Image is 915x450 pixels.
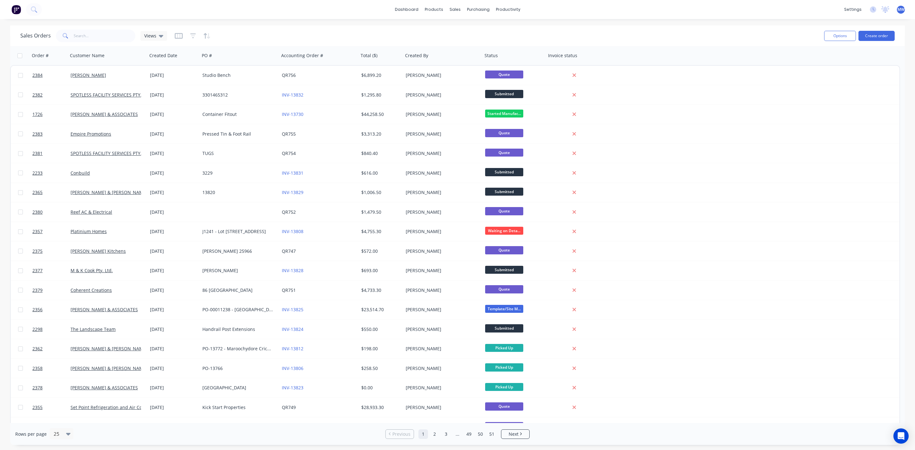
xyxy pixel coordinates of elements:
[281,52,323,59] div: Accounting Order #
[202,346,273,352] div: PO-13772 - Maroochydore Cricket Club
[405,52,428,59] div: Created By
[32,281,71,300] a: 2379
[71,131,111,137] a: Empire Promotions
[32,144,71,163] a: 2381
[282,306,303,312] a: INV-13825
[32,346,43,352] span: 2362
[202,287,273,293] div: 86 [GEOGRAPHIC_DATA]
[70,52,105,59] div: Customer Name
[485,90,523,98] span: Submitted
[406,365,476,372] div: [PERSON_NAME]
[32,359,71,378] a: 2358
[548,52,577,59] div: Invoice status
[202,228,273,235] div: J1241 - Lot [STREET_ADDRESS]
[11,5,21,14] img: Factory
[32,92,43,98] span: 2382
[32,170,43,176] span: 2233
[282,189,303,195] a: INV-13829
[406,248,476,254] div: [PERSON_NAME]
[406,170,476,176] div: [PERSON_NAME]
[202,72,273,78] div: Studio Bench
[485,110,523,118] span: Started Manufac...
[150,287,197,293] div: [DATE]
[150,189,197,196] div: [DATE]
[32,339,71,358] a: 2362
[406,72,476,78] div: [PERSON_NAME]
[485,363,523,371] span: Picked Up
[202,52,212,59] div: PO #
[150,385,197,391] div: [DATE]
[282,404,296,410] a: QR749
[202,170,273,176] div: 3229
[32,209,43,215] span: 2380
[406,404,476,411] div: [PERSON_NAME]
[71,365,168,371] a: [PERSON_NAME] & [PERSON_NAME] Electrical
[202,92,273,98] div: 3301465312
[485,344,523,352] span: Picked Up
[361,287,399,293] div: $4,733.30
[32,203,71,222] a: 2380
[32,287,43,293] span: 2379
[406,287,476,293] div: [PERSON_NAME]
[361,92,399,98] div: $1,295.80
[32,306,43,313] span: 2356
[32,300,71,319] a: 2356
[898,7,905,12] span: MW
[361,326,399,332] div: $550.00
[32,404,43,411] span: 2355
[386,431,414,437] a: Previous page
[453,429,462,439] a: Jump forward
[71,287,112,293] a: Coherent Creations
[149,52,177,59] div: Created Date
[74,30,136,42] input: Search...
[361,228,399,235] div: $4,755.30
[32,131,43,137] span: 2383
[361,346,399,352] div: $198.00
[71,404,164,410] a: Set Point Refrigeration and Air Conditioning
[361,209,399,215] div: $1,479.50
[858,31,895,41] button: Create order
[824,31,856,41] button: Options
[150,346,197,352] div: [DATE]
[418,429,428,439] a: Page 1 is your current page
[361,170,399,176] div: $616.00
[282,346,303,352] a: INV-13812
[32,417,71,436] a: 2376
[32,85,71,104] a: 2382
[476,429,485,439] a: Page 50
[485,402,523,410] span: Quote
[485,207,523,215] span: Quote
[361,72,399,78] div: $6,899.20
[150,365,197,372] div: [DATE]
[282,170,303,176] a: INV-13831
[71,306,138,312] a: [PERSON_NAME] & ASSOCIATES
[361,150,399,157] div: $840.40
[202,248,273,254] div: [PERSON_NAME] 25966
[71,228,107,234] a: Platinium Homes
[32,111,43,118] span: 1726
[32,267,43,274] span: 2377
[202,306,273,313] div: PO-00011238 - [GEOGRAPHIC_DATA]
[361,111,399,118] div: $44,258.50
[32,150,43,157] span: 2381
[32,105,71,124] a: 1726
[485,129,523,137] span: Quote
[485,246,523,254] span: Quote
[361,52,377,59] div: Total ($)
[485,324,523,332] span: Submitted
[361,248,399,254] div: $572.00
[361,306,399,313] div: $23,514.70
[71,72,106,78] a: [PERSON_NAME]
[32,248,43,254] span: 2375
[441,429,451,439] a: Page 3
[383,429,532,439] ul: Pagination
[841,5,865,14] div: settings
[202,111,273,118] div: Container Fitout
[202,404,273,411] div: Kick Start Properties
[361,267,399,274] div: $693.00
[150,228,197,235] div: [DATE]
[32,183,71,202] a: 2365
[509,431,518,437] span: Next
[282,131,296,137] a: QR755
[71,385,138,391] a: [PERSON_NAME] & ASSOCIATES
